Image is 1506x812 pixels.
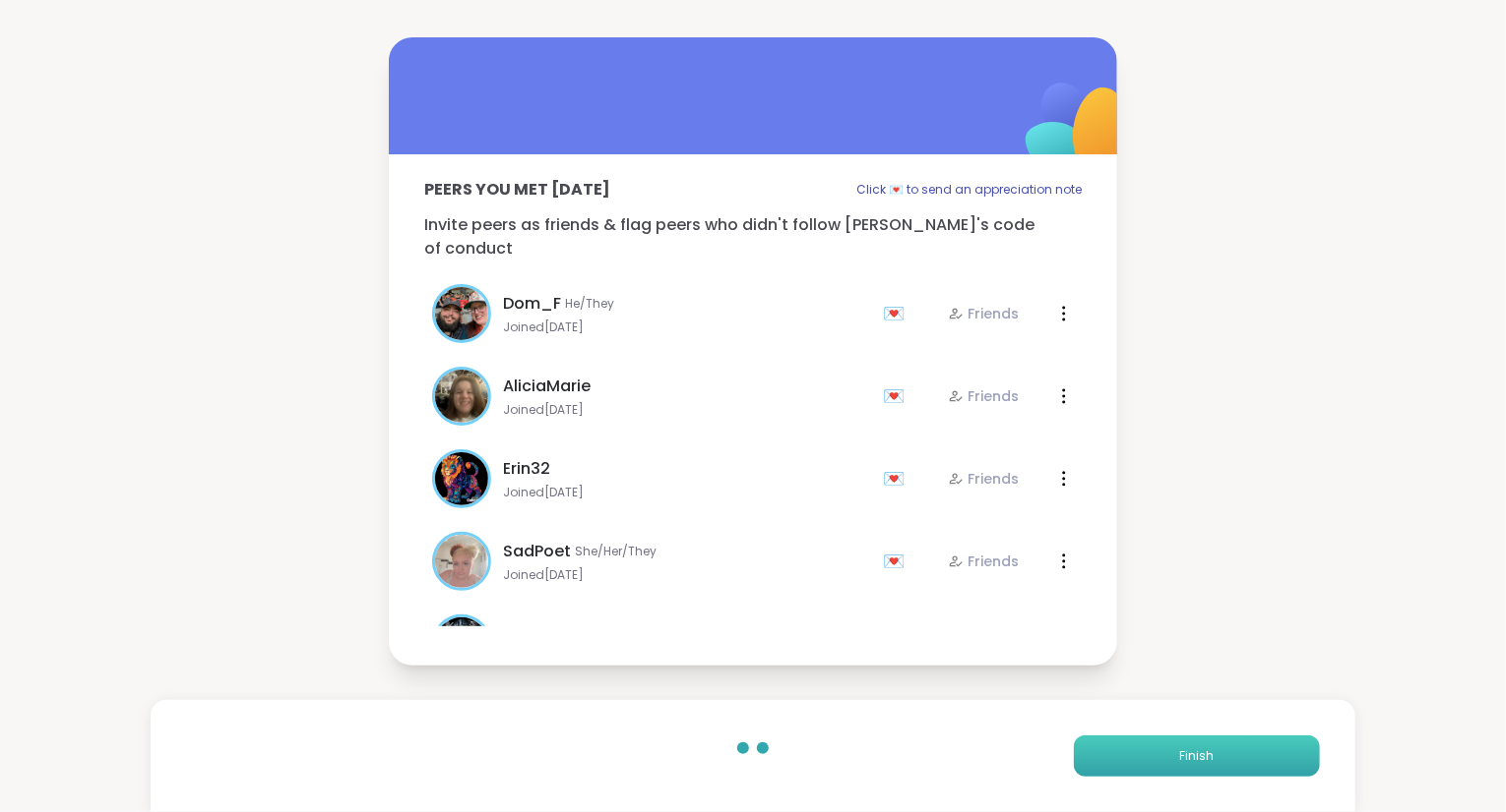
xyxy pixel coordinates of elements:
div: Friends [948,551,1019,571]
span: Joined [DATE] [503,485,871,500]
img: mrsperozek43 [435,617,488,670]
span: Erin32 [503,457,550,481]
div: 💌 [883,380,912,412]
div: 💌 [883,298,912,329]
span: Finish [1180,747,1215,765]
span: SadPoet [503,540,571,563]
span: mrsperozek43 [503,622,618,646]
div: Friends [948,469,1019,489]
div: 💌 [883,463,912,494]
p: Invite peers as friends & flag peers who didn't follow [PERSON_NAME]'s code of conduct [424,213,1082,261]
div: 💌 [883,546,912,577]
img: ShareWell Logomark [979,31,1175,227]
span: Joined [DATE] [503,319,871,335]
img: SadPoet [435,535,488,588]
span: Joined [DATE] [503,402,871,418]
span: Dom_F [503,292,561,316]
span: She/Her/They [575,544,657,559]
span: He/They [565,296,614,312]
div: Friends [948,386,1019,406]
img: Dom_F [435,287,488,340]
p: Peers you met [DATE] [424,178,610,202]
img: AliciaMarie [435,370,488,423]
button: Finish [1074,735,1320,777]
span: AliciaMarie [503,375,591,398]
div: Friends [948,304,1019,323]
p: Click 💌 to send an appreciation note [856,178,1082,202]
img: Erin32 [435,452,488,505]
span: Joined [DATE] [503,567,871,583]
